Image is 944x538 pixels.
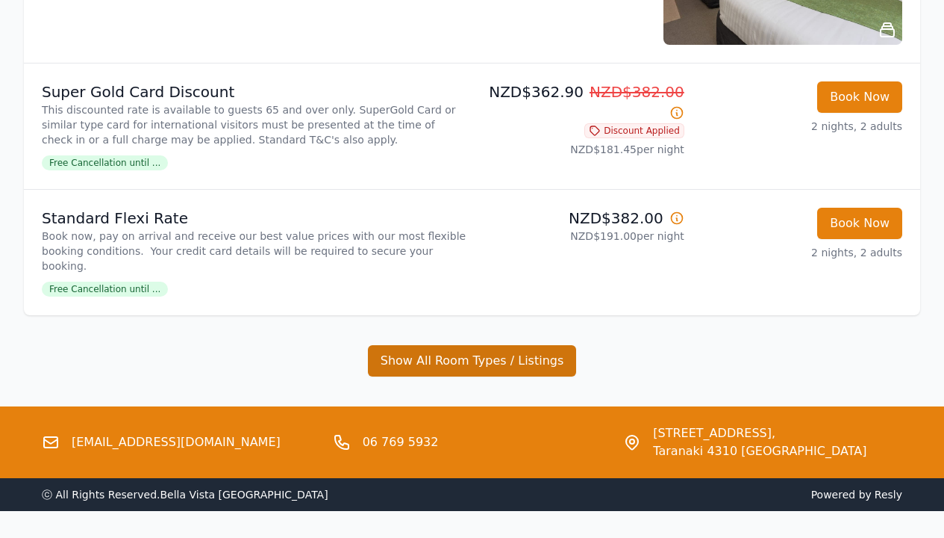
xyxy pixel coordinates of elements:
span: Powered by [478,487,903,502]
button: Book Now [817,81,902,113]
p: Book now, pay on arrival and receive our best value prices with our most flexible booking conditi... [42,229,466,273]
button: Show All Room Types / Listings [368,345,577,377]
span: Free Cancellation until ... [42,282,168,297]
p: 2 nights, 2 adults [696,119,902,134]
button: Book Now [817,208,902,239]
p: 2 nights, 2 adults [696,245,902,260]
p: This discounted rate is available to guests 65 and over only. SuperGold Card or similar type card... [42,102,466,147]
span: Taranaki 4310 [GEOGRAPHIC_DATA] [653,442,866,460]
p: Standard Flexi Rate [42,208,466,229]
span: NZD$382.00 [590,83,684,101]
span: ⓒ All Rights Reserved. Bella Vista [GEOGRAPHIC_DATA] [42,489,328,501]
p: NZD$181.45 per night [478,142,684,157]
span: [STREET_ADDRESS], [653,424,866,442]
p: NZD$191.00 per night [478,229,684,244]
p: Super Gold Card Discount [42,81,466,102]
a: 06 769 5932 [363,433,439,451]
span: Free Cancellation until ... [42,155,168,170]
span: Discount Applied [584,123,684,138]
p: NZD$362.90 [478,81,684,123]
a: Resly [875,489,902,501]
p: NZD$382.00 [478,208,684,229]
a: [EMAIL_ADDRESS][DOMAIN_NAME] [72,433,281,451]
